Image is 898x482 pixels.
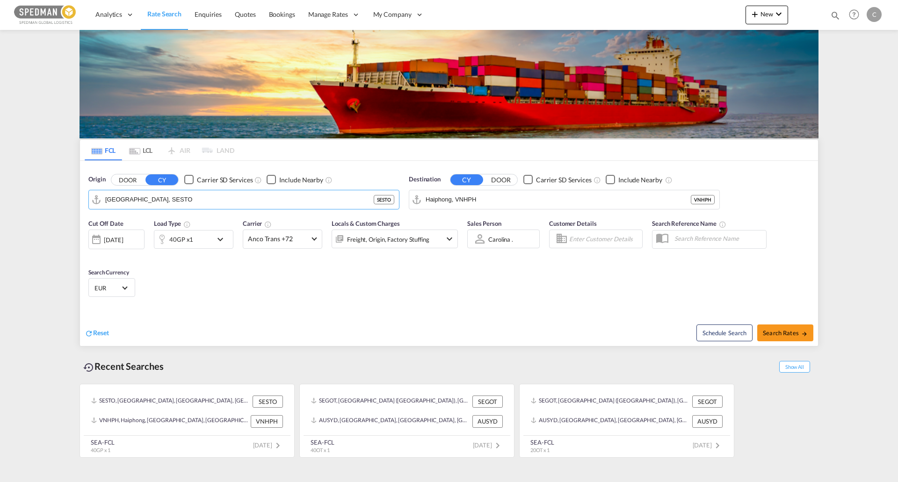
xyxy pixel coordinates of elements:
[215,234,231,245] md-icon: icon-chevron-down
[122,140,159,160] md-tab-item: LCL
[670,231,766,245] input: Search Reference Name
[253,396,283,408] div: SESTO
[85,328,109,338] div: icon-refreshReset
[311,396,470,408] div: SEGOT, Gothenburg (Goteborg), Sweden, Northern Europe, Europe
[105,193,374,207] input: Search by Port
[472,415,503,427] div: AUSYD
[332,220,400,227] span: Locals & Custom Charges
[779,361,810,373] span: Show All
[487,232,522,246] md-select: Sales Person: Carolina .
[594,176,601,184] md-icon: Unchecked: Search for CY (Container Yard) services for all selected carriers.Checked : Search for...
[235,10,255,18] span: Quotes
[195,10,222,18] span: Enquiries
[184,175,253,185] md-checkbox: Checkbox No Ink
[696,324,753,341] button: Note: By default Schedule search will only considerorigin ports, destination ports and cut off da...
[145,174,178,185] button: CY
[311,438,334,446] div: SEA-FCL
[147,10,181,18] span: Rate Search
[549,220,596,227] span: Customer Details
[519,384,734,458] recent-search-card: SEGOT, [GEOGRAPHIC_DATA] ([GEOGRAPHIC_DATA]), [GEOGRAPHIC_DATA], [GEOGRAPHIC_DATA], [GEOGRAPHIC_D...
[618,175,662,185] div: Include Nearby
[472,396,503,408] div: SEGOT
[801,331,808,337] md-icon: icon-arrow-right
[846,7,867,23] div: Help
[254,176,262,184] md-icon: Unchecked: Search for CY (Container Yard) services for all selected carriers.Checked : Search for...
[279,175,323,185] div: Include Nearby
[749,10,784,18] span: New
[197,175,253,185] div: Carrier SD Services
[719,221,726,228] md-icon: Your search will be saved by the below given name
[444,233,455,245] md-icon: icon-chevron-down
[757,324,813,341] button: Search Ratesicon-arrow-right
[409,190,719,209] md-input-container: Haiphong, VNHPH
[308,10,348,19] span: Manage Rates
[169,233,193,246] div: 40GP x1
[88,248,95,261] md-datepicker: Select
[332,230,458,248] div: Freight Origin Factory Stuffingicon-chevron-down
[88,269,129,276] span: Search Currency
[80,356,167,377] div: Recent Searches
[692,396,723,408] div: SEGOT
[243,220,272,227] span: Carrier
[91,415,248,427] div: VNHPH, Haiphong, Viet Nam, South East Asia, Asia Pacific
[14,4,77,25] img: c12ca350ff1b11efb6b291369744d907.png
[264,221,272,228] md-icon: The selected Trucker/Carrierwill be displayed in the rate results If the rates are from another f...
[183,221,191,228] md-icon: icon-information-outline
[693,441,723,449] span: [DATE]
[311,415,470,427] div: AUSYD, Sydney, Australia, Oceania, Oceania
[95,10,122,19] span: Analytics
[111,174,144,185] button: DOOR
[374,195,394,204] div: SESTO
[80,161,818,346] div: Origin DOOR CY Checkbox No InkUnchecked: Search for CY (Container Yard) services for all selected...
[467,220,501,227] span: Sales Person
[104,236,123,244] div: [DATE]
[488,236,513,243] div: Carolina .
[251,415,283,427] div: VNHPH
[88,220,123,227] span: Cut Off Date
[749,8,760,20] md-icon: icon-plus 400-fg
[530,438,554,446] div: SEA-FCL
[85,140,122,160] md-tab-item: FCL
[473,441,503,449] span: [DATE]
[269,10,295,18] span: Bookings
[492,440,503,451] md-icon: icon-chevron-right
[91,438,115,446] div: SEA-FCL
[272,440,283,451] md-icon: icon-chevron-right
[80,384,295,458] recent-search-card: SESTO, [GEOGRAPHIC_DATA], [GEOGRAPHIC_DATA], [GEOGRAPHIC_DATA], [GEOGRAPHIC_DATA] SESTOVNHPH, Hai...
[531,396,690,408] div: SEGOT, Gothenburg (Goteborg), Sweden, Northern Europe, Europe
[691,195,715,204] div: VNHPH
[830,10,840,21] md-icon: icon-magnify
[299,384,514,458] recent-search-card: SEGOT, [GEOGRAPHIC_DATA] ([GEOGRAPHIC_DATA]), [GEOGRAPHIC_DATA], [GEOGRAPHIC_DATA], [GEOGRAPHIC_D...
[523,175,592,185] md-checkbox: Checkbox No Ink
[652,220,726,227] span: Search Reference Name
[311,447,330,453] span: 40OT x 1
[763,329,808,337] span: Search Rates
[91,396,250,408] div: SESTO, Stockholm, Sweden, Northern Europe, Europe
[867,7,882,22] div: C
[373,10,412,19] span: My Company
[530,447,550,453] span: 20OT x 1
[846,7,862,22] span: Help
[606,175,662,185] md-checkbox: Checkbox No Ink
[746,6,788,24] button: icon-plus 400-fgNewicon-chevron-down
[665,176,673,184] md-icon: Unchecked: Ignores neighbouring ports when fetching rates.Checked : Includes neighbouring ports w...
[426,193,691,207] input: Search by Port
[154,230,233,249] div: 40GP x1icon-chevron-down
[83,362,94,373] md-icon: icon-backup-restore
[89,190,399,209] md-input-container: Stockholm, SESTO
[94,281,130,295] md-select: Select Currency: € EUREuro
[830,10,840,24] div: icon-magnify
[80,30,818,138] img: LCL+%26+FCL+BACKGROUND.png
[253,441,283,449] span: [DATE]
[712,440,723,451] md-icon: icon-chevron-right
[267,175,323,185] md-checkbox: Checkbox No Ink
[85,140,234,160] md-pagination-wrapper: Use the left and right arrow keys to navigate between tabs
[325,176,333,184] md-icon: Unchecked: Ignores neighbouring ports when fetching rates.Checked : Includes neighbouring ports w...
[88,230,145,249] div: [DATE]
[773,8,784,20] md-icon: icon-chevron-down
[409,175,441,184] span: Destination
[531,415,690,427] div: AUSYD, Sydney, Australia, Oceania, Oceania
[94,284,121,292] span: EUR
[85,329,93,338] md-icon: icon-refresh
